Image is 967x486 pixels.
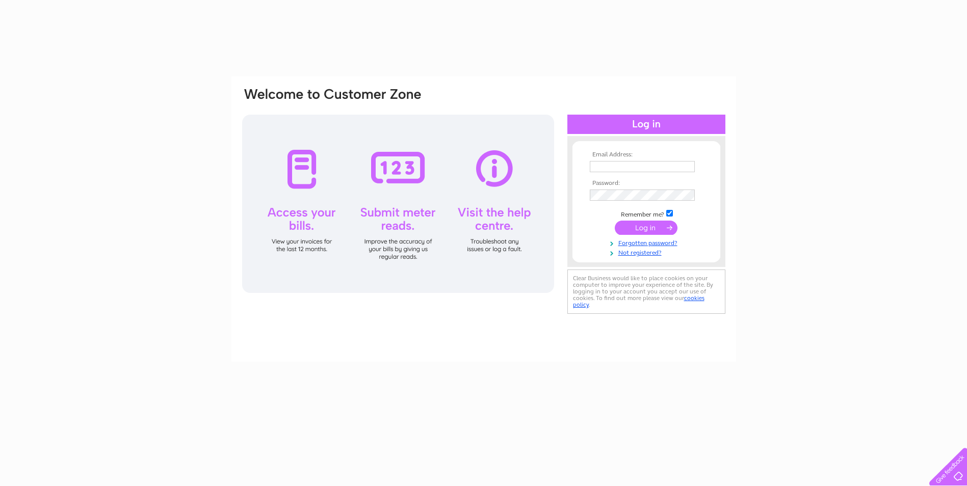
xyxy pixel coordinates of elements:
[587,180,705,187] th: Password:
[590,237,705,247] a: Forgotten password?
[615,221,677,235] input: Submit
[590,247,705,257] a: Not registered?
[567,269,725,314] div: Clear Business would like to place cookies on your computer to improve your experience of the sit...
[587,151,705,158] th: Email Address:
[587,208,705,219] td: Remember me?
[573,294,704,308] a: cookies policy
